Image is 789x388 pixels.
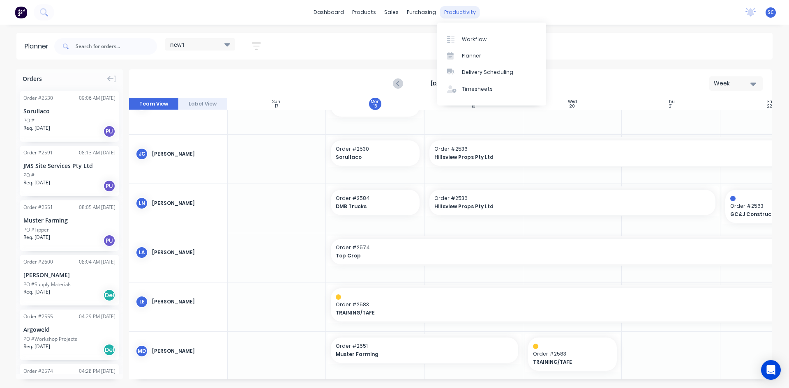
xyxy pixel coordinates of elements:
[767,99,772,104] div: Fri
[170,40,185,49] span: new1
[23,172,35,179] div: PO #
[129,98,178,110] button: Team View
[667,99,675,104] div: Thu
[275,104,278,108] div: 17
[23,179,50,186] span: Req. [DATE]
[23,335,77,343] div: PO #Workshop Projects
[403,6,440,18] div: purchasing
[79,367,115,375] div: 04:28 PM [DATE]
[23,161,115,170] div: JMS Site Services Pty Ltd
[103,289,115,301] div: Del
[23,281,72,288] div: PO #Supply Materials
[23,204,53,211] div: Order # 2551
[79,149,115,156] div: 08:13 AM [DATE]
[533,350,612,358] span: Order # 2583
[336,342,513,350] span: Order # 2551
[434,195,711,202] span: Order # 2536
[23,313,53,320] div: Order # 2555
[714,79,752,88] div: Week
[136,246,148,259] div: LA
[761,360,781,380] div: Open Intercom Messenger
[309,6,348,18] a: dashboard
[25,41,53,51] div: Planner
[437,48,546,64] a: Planner
[374,104,377,108] div: 18
[152,298,221,305] div: [PERSON_NAME]
[23,107,115,115] div: Sorullaco
[336,154,407,161] span: Sorullaco
[768,9,774,16] span: SC
[79,94,115,102] div: 09:06 AM [DATE]
[23,271,115,279] div: [PERSON_NAME]
[23,234,50,241] span: Req. [DATE]
[23,343,50,350] span: Req. [DATE]
[533,358,604,366] span: TRAINING/TAFE
[437,81,546,97] a: Timesheets
[272,99,280,104] div: Sun
[336,252,762,259] span: Top Crop
[336,195,415,202] span: Order # 2584
[23,288,50,296] span: Req. [DATE]
[23,149,53,156] div: Order # 2591
[23,325,115,334] div: Argoweld
[79,258,115,266] div: 08:04 AM [DATE]
[23,258,53,266] div: Order # 2600
[440,6,480,18] div: productivity
[79,204,115,211] div: 08:05 AM [DATE]
[336,351,496,358] span: Muster Farming
[568,99,577,104] div: Wed
[462,85,493,93] div: Timesheets
[23,216,115,225] div: Muster Farming
[336,309,762,317] span: TRAINING/TAFE
[23,367,53,375] div: Order # 2574
[152,249,221,256] div: [PERSON_NAME]
[152,200,221,207] div: [PERSON_NAME]
[371,99,380,104] div: Mon
[103,180,115,192] div: PU
[23,226,49,234] div: PO #Tipper
[136,296,148,308] div: LE
[472,104,475,108] div: 19
[336,145,415,153] span: Order # 2530
[23,124,50,132] span: Req. [DATE]
[434,203,683,210] span: Hillsview Props Pty Ltd
[462,52,481,60] div: Planner
[767,104,772,108] div: 22
[136,197,148,209] div: LN
[23,117,35,124] div: PO #
[348,6,380,18] div: products
[437,64,546,80] a: Delivery Scheduling
[462,36,487,43] div: Workflow
[434,154,772,161] span: Hillsview Props Pty Ltd
[103,234,115,247] div: PU
[336,203,407,210] span: DMB Trucks
[669,104,673,108] div: 21
[152,347,221,355] div: [PERSON_NAME]
[409,80,491,87] strong: [DATE] - [DATE]
[136,345,148,357] div: MD
[103,344,115,356] div: Del
[152,150,221,158] div: [PERSON_NAME]
[462,69,513,76] div: Delivery Scheduling
[136,148,148,160] div: JC
[380,6,403,18] div: sales
[23,74,42,83] span: Orders
[709,76,763,91] button: Week
[79,313,115,320] div: 04:29 PM [DATE]
[570,104,575,108] div: 20
[103,125,115,138] div: PU
[76,38,157,55] input: Search for orders...
[23,94,53,102] div: Order # 2530
[178,98,228,110] button: Label View
[437,31,546,47] a: Workflow
[15,6,27,18] img: Factory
